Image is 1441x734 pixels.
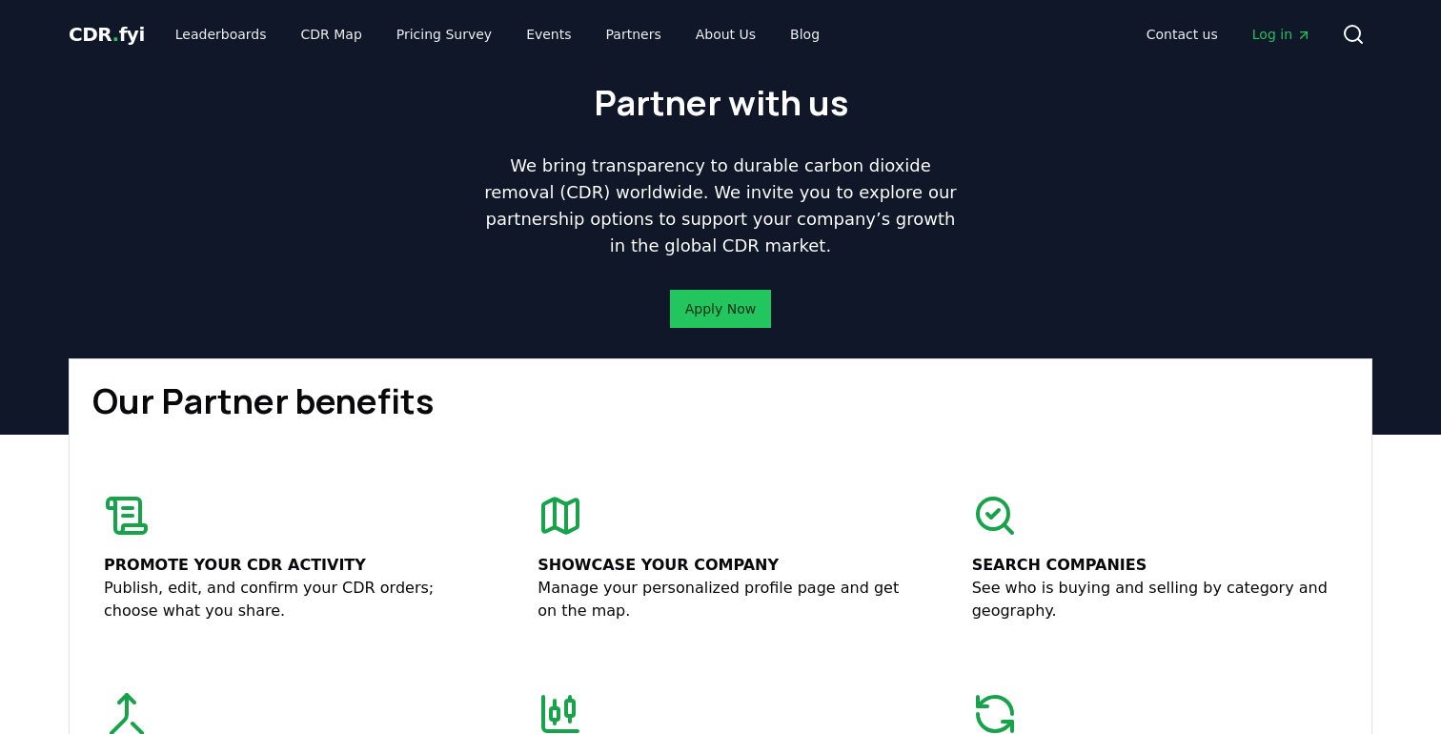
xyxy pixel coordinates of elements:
[972,554,1337,577] p: Search companies
[160,17,282,51] a: Leaderboards
[112,23,119,46] span: .
[591,17,677,51] a: Partners
[104,554,469,577] p: Promote your CDR activity
[1131,17,1233,51] a: Contact us
[594,84,848,122] h1: Partner with us
[538,554,903,577] p: Showcase your company
[680,17,771,51] a: About Us
[286,17,377,51] a: CDR Map
[511,17,586,51] a: Events
[538,577,903,622] p: Manage your personalized profile page and get on the map.
[92,382,1349,420] h1: Our Partner benefits
[477,153,964,259] p: We bring transparency to durable carbon dioxide removal (CDR) worldwide. We invite you to explore...
[69,21,145,48] a: CDR.fyi
[160,17,835,51] nav: Main
[1252,25,1311,44] span: Log in
[1237,17,1327,51] a: Log in
[69,23,145,46] span: CDR fyi
[104,577,469,622] p: Publish, edit, and confirm your CDR orders; choose what you share.
[775,17,835,51] a: Blog
[972,577,1337,622] p: See who is buying and selling by category and geography.
[381,17,507,51] a: Pricing Survey
[1131,17,1327,51] nav: Main
[670,290,771,328] button: Apply Now
[685,299,756,318] a: Apply Now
